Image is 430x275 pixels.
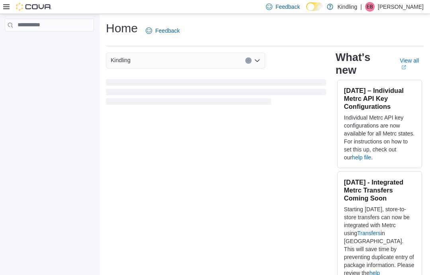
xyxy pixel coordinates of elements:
[367,2,373,12] span: eb
[400,57,424,70] a: View allExternal link
[245,57,252,64] button: Clear input
[344,114,415,161] p: Individual Metrc API key configurations are now available for all Metrc states. For instructions ...
[344,86,415,110] h3: [DATE] – Individual Metrc API Key Configurations
[401,65,406,70] svg: External link
[365,2,375,12] div: emmy bellamy
[336,51,390,77] h2: What's new
[276,3,300,11] span: Feedback
[344,178,415,202] h3: [DATE] - Integrated Metrc Transfers Coming Soon
[16,3,52,11] img: Cova
[111,55,131,65] span: Kindling
[155,27,180,35] span: Feedback
[143,23,183,39] a: Feedback
[5,33,94,52] nav: Complex example
[106,20,138,36] h1: Home
[352,154,371,161] a: help file
[357,230,381,236] a: Transfers
[360,2,362,12] p: |
[378,2,424,12] p: [PERSON_NAME]
[306,2,323,11] input: Dark Mode
[337,2,357,12] p: Kindling
[106,81,326,106] span: Loading
[254,57,260,64] button: Open list of options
